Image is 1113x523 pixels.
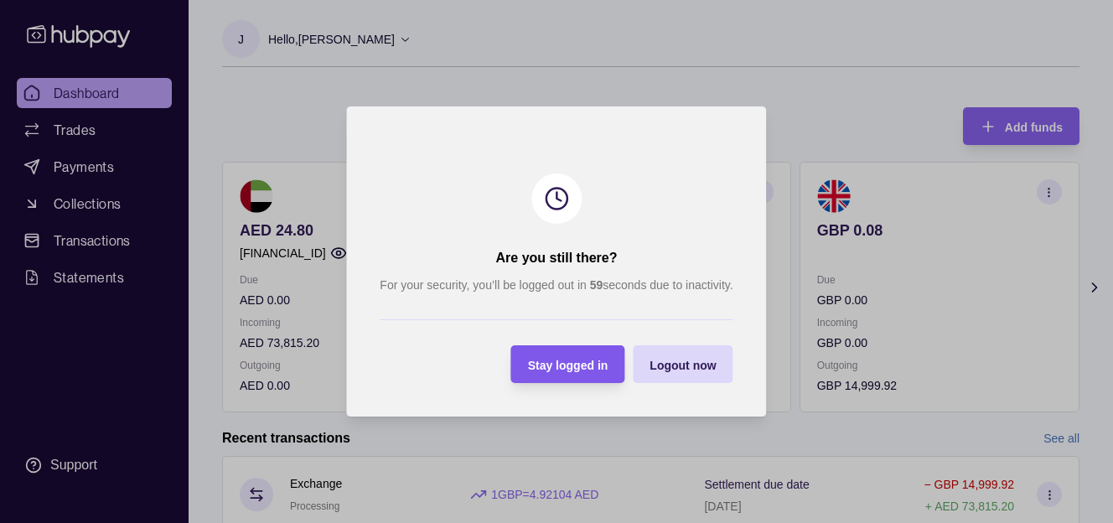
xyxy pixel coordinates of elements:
[511,345,625,383] button: Stay logged in
[650,359,716,372] span: Logout now
[380,276,733,294] p: For your security, you’ll be logged out in seconds due to inactivity.
[590,278,603,292] strong: 59
[528,359,608,372] span: Stay logged in
[633,345,733,383] button: Logout now
[496,249,618,267] h2: Are you still there?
